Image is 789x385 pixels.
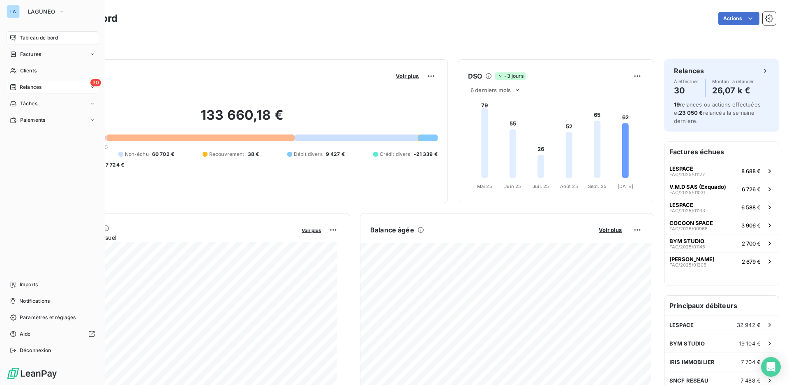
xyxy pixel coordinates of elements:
button: [PERSON_NAME]FAC/2025/012052 679 € [664,252,779,270]
h4: 26,07 k € [712,84,754,97]
span: COCOON SPACE [669,220,713,226]
span: Recouvrement [209,151,245,158]
span: Aide [20,330,31,338]
button: V.M.D SAS (Exquado)FAC/2025/010316 726 € [664,180,779,198]
span: Débit divers [294,151,323,158]
span: 19 104 € [739,340,761,347]
h6: Relances [674,66,704,76]
span: 2 700 € [742,240,761,247]
span: FAC/2025/01031 [669,190,705,195]
span: Voir plus [396,73,419,79]
span: Non-échu [125,151,149,158]
span: [PERSON_NAME] [669,256,715,262]
span: 38 € [248,151,259,158]
span: 60 702 € [152,151,174,158]
h6: DSO [468,71,482,81]
span: -3 jours [495,72,526,80]
span: Chiffre d'affaires mensuel [46,233,296,242]
button: Voir plus [596,226,624,234]
tspan: Juil. 25 [533,183,549,189]
span: LESPACE [669,165,693,172]
span: 32 942 € [737,322,761,328]
span: FAC/2025/01133 [669,208,705,213]
span: Factures [20,51,41,58]
span: SNCF RESEAU [669,377,709,384]
tspan: Août 25 [560,183,578,189]
span: 9 427 € [326,151,345,158]
tspan: Juin 25 [504,183,521,189]
img: Logo LeanPay [7,367,58,380]
span: Imports [20,281,38,288]
span: Déconnexion [20,347,51,354]
div: LA [7,5,20,18]
span: LESPACE [669,322,694,328]
span: Montant à relancer [712,79,754,84]
span: Voir plus [599,227,622,233]
span: V.M.D SAS (Exquado) [669,183,726,190]
button: LESPACEFAC/2025/011278 688 € [664,162,779,180]
span: 6 726 € [742,186,761,192]
span: Notifications [19,297,50,305]
span: Voir plus [302,227,321,233]
span: 7 488 € [741,377,761,384]
span: 2 679 € [742,258,761,265]
span: 8 688 € [741,168,761,174]
span: Tableau de bord [20,34,58,42]
button: LESPACEFAC/2025/011336 588 € [664,198,779,216]
button: COCOON SPACEFAC/2025/009683 906 € [664,216,779,234]
span: Crédit divers [380,151,411,158]
span: À effectuer [674,79,699,84]
span: LESPACE [669,202,693,208]
span: 6 588 € [741,204,761,211]
span: Tâches [20,100,37,107]
span: FAC/2025/01145 [669,244,705,249]
span: 30 [90,79,101,86]
span: 23 050 € [679,109,703,116]
tspan: Mai 25 [477,183,492,189]
h6: Balance âgée [370,225,414,235]
h6: Principaux débiteurs [664,296,779,315]
span: FAC/2025/01127 [669,172,705,177]
span: LAGUNEO [28,8,55,15]
span: 7 704 € [741,359,761,365]
span: Paiements [20,116,45,124]
button: Actions [718,12,759,25]
span: Clients [20,67,37,74]
span: relances ou actions effectuées et relancés la semaine dernière. [674,101,761,124]
span: BYM STUDIO [669,340,705,347]
span: Paramètres et réglages [20,314,76,321]
h2: 133 660,18 € [46,107,438,132]
button: BYM STUDIOFAC/2025/011452 700 € [664,234,779,252]
span: -21 339 € [414,151,438,158]
span: FAC/2025/01205 [669,262,706,267]
span: IRIS IMMOBILIER [669,359,715,365]
span: Relances [20,83,42,91]
h6: Factures échues [664,142,779,162]
span: 3 906 € [741,222,761,229]
span: BYM STUDIO [669,238,704,244]
span: 0 [104,144,108,151]
a: Aide [7,327,98,341]
tspan: Sept. 25 [588,183,607,189]
tspan: [DATE] [618,183,633,189]
span: FAC/2025/00968 [669,226,708,231]
span: 19 [674,101,680,108]
button: Voir plus [299,226,323,234]
span: -7 724 € [103,161,124,169]
span: 6 derniers mois [471,87,511,93]
div: Open Intercom Messenger [761,357,781,377]
button: Voir plus [393,72,421,80]
h4: 30 [674,84,699,97]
